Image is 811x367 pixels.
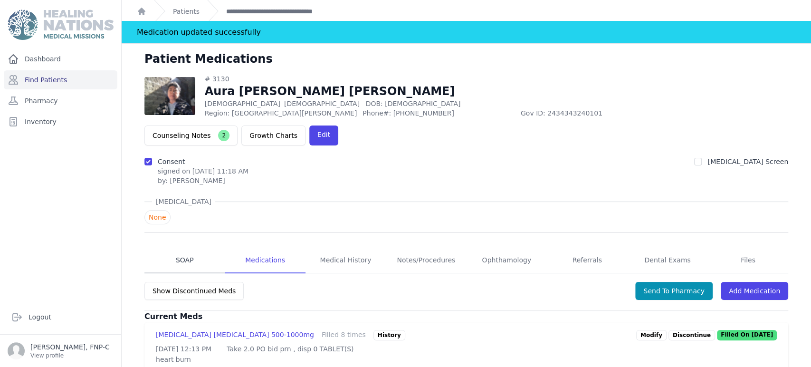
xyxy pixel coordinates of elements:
span: DOB: [DEMOGRAPHIC_DATA] [365,100,460,107]
p: [DEMOGRAPHIC_DATA] [205,99,679,108]
a: Pharmacy [4,91,117,110]
a: Patients [173,7,200,16]
a: Files [708,248,788,273]
div: Medication updated successfully [137,21,261,43]
div: # 3130 [205,74,679,84]
span: [DEMOGRAPHIC_DATA] [284,100,360,107]
button: Counseling Notes2 [144,126,238,145]
span: None [144,210,171,224]
div: by: [PERSON_NAME] [158,176,248,185]
label: [MEDICAL_DATA] Screen [707,158,788,165]
a: SOAP [144,248,225,273]
span: Phone#: [PHONE_NUMBER] [363,108,515,118]
p: signed on [DATE] 11:18 AM [158,166,248,176]
p: Take 2.0 PO bid prn , disp 0 TABLET(S) [227,344,353,354]
a: Logout [8,308,114,327]
h1: Aura [PERSON_NAME] [PERSON_NAME] [205,84,679,99]
a: Growth Charts [241,126,305,145]
a: Find Patients [4,70,117,89]
h1: Patient Medications [144,51,273,67]
button: Send To Pharmacy [635,282,713,300]
a: Notes/Procedures [386,248,466,273]
div: Filled 8 times [322,330,366,340]
div: History [373,330,405,340]
a: Ophthamology [467,248,547,273]
span: Gov ID: 2434343240101 [521,108,679,118]
a: Referrals [547,248,627,273]
span: 2 [218,130,229,141]
label: Consent [158,158,185,165]
button: Show Discontinued Meds [144,282,244,300]
a: Modify [636,330,667,340]
a: Medical History [305,248,386,273]
p: Filled On [DATE] [717,330,777,340]
a: Inventory [4,112,117,131]
a: Dental Exams [627,248,707,273]
h3: Current Meds [144,311,788,322]
img: Medical Missions EMR [8,10,113,40]
p: [DATE] 12:13 PM [156,344,211,354]
span: Region: [GEOGRAPHIC_DATA][PERSON_NAME] [205,108,357,118]
a: Edit [309,126,338,145]
p: View profile [30,352,110,359]
p: Discontinue [668,330,715,340]
span: [MEDICAL_DATA] [152,197,215,206]
div: Notification [122,21,811,44]
div: [MEDICAL_DATA] [MEDICAL_DATA] 500-1000mg [156,330,314,340]
nav: Tabs [144,248,788,273]
a: [PERSON_NAME], FNP-C View profile [8,342,114,359]
a: Dashboard [4,49,117,68]
a: Medications [225,248,305,273]
img: PlXVIKX4iv9fXF5hrV3FRyR1VeC8W739yDIcrGORWBtAaLxOUKlAOIvwgf8XRtut+e8Gn0QAAAAldEVYdGRhdGU6Y3JlYXRlA... [144,77,195,115]
a: Add Medication [721,282,788,300]
p: [PERSON_NAME], FNP-C [30,342,110,352]
p: heart burn [156,355,777,364]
